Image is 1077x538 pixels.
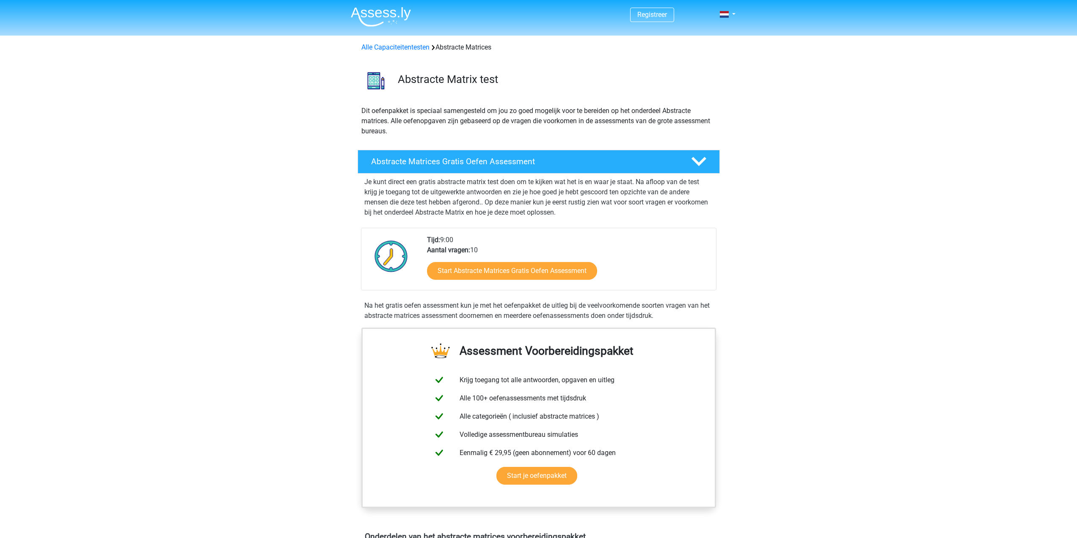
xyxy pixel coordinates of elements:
[427,236,440,244] b: Tijd:
[364,177,713,218] p: Je kunt direct een gratis abstracte matrix test doen om te kijken wat het is en waar je staat. Na...
[398,73,713,86] h3: Abstracte Matrix test
[637,11,667,19] a: Registreer
[421,235,716,290] div: 9:00 10
[496,467,577,485] a: Start je oefenpakket
[361,43,430,51] a: Alle Capaciteitentesten
[358,42,719,52] div: Abstracte Matrices
[354,150,723,174] a: Abstracte Matrices Gratis Oefen Assessment
[371,157,678,166] h4: Abstracte Matrices Gratis Oefen Assessment
[361,301,716,321] div: Na het gratis oefen assessment kun je met het oefenpakket de uitleg bij de veelvoorkomende soorte...
[427,262,597,280] a: Start Abstracte Matrices Gratis Oefen Assessment
[361,106,716,136] p: Dit oefenpakket is speciaal samengesteld om jou zo goed mogelijk voor te bereiden op het onderdee...
[427,246,470,254] b: Aantal vragen:
[370,235,413,277] img: Klok
[351,7,411,27] img: Assessly
[358,63,394,99] img: abstracte matrices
